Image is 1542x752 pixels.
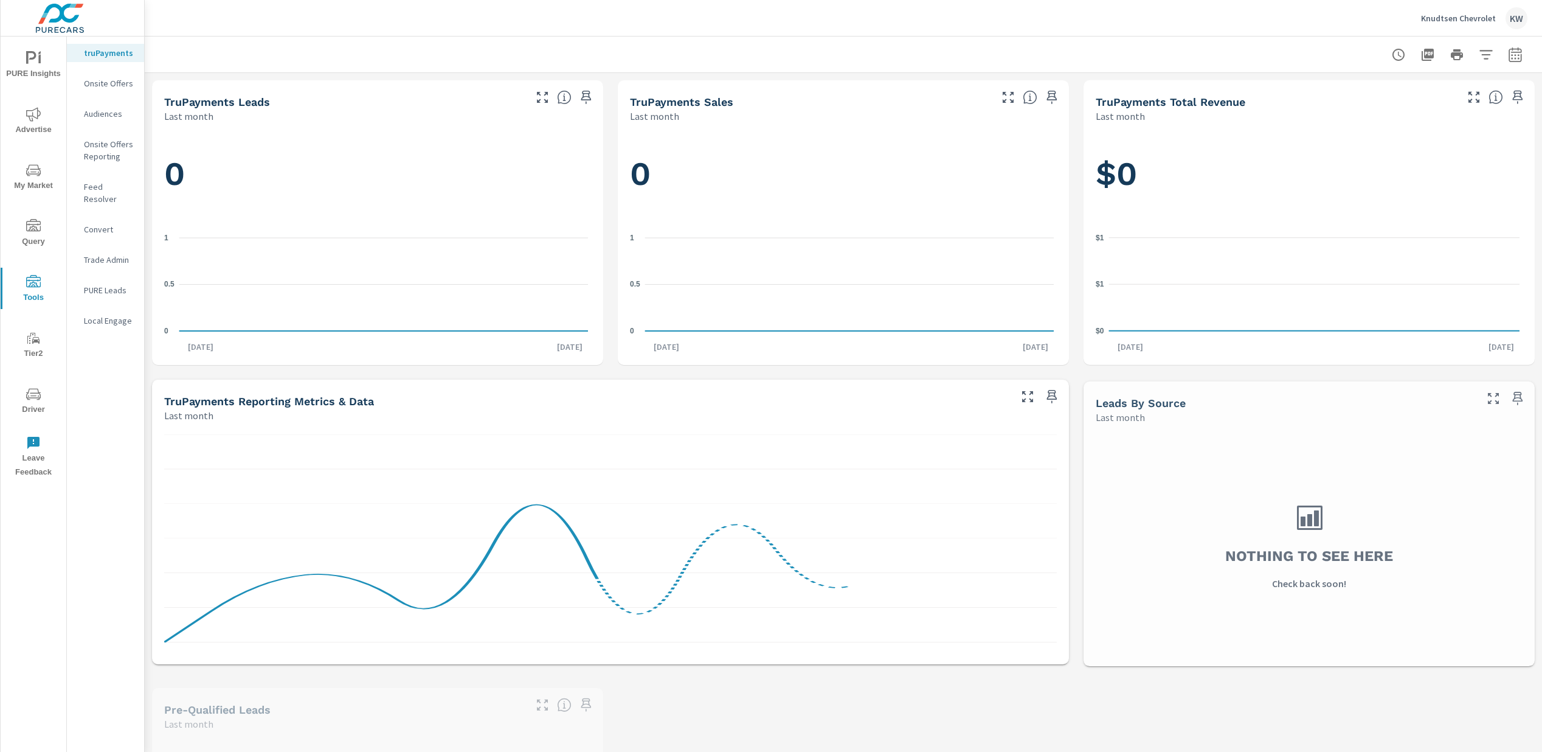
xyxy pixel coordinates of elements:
h1: $0 [1096,153,1523,195]
button: Make Fullscreen [1484,389,1503,408]
button: Make Fullscreen [998,88,1018,107]
span: Save this to your personalized report [576,695,596,715]
div: Trade Admin [67,251,144,269]
span: Number of sales matched to a truPayments lead. [Source: This data is sourced from the dealer's DM... [1023,90,1037,105]
h5: Pre-Qualified Leads [164,703,271,716]
p: Onsite Offers Reporting [84,138,134,162]
text: 0.5 [630,280,640,288]
div: KW [1506,7,1527,29]
p: PURE Leads [84,284,134,296]
p: Last month [1096,410,1145,425]
text: $1 [1096,233,1104,242]
button: "Export Report to PDF" [1416,43,1440,67]
h5: Leads By Source [1096,397,1186,409]
span: Tools [4,275,63,305]
p: [DATE] [1480,341,1523,353]
p: Last month [164,717,213,731]
span: Leave Feedback [4,436,63,479]
div: Onsite Offers Reporting [67,135,144,165]
text: $1 [1096,280,1104,288]
button: Make Fullscreen [1464,88,1484,107]
p: [DATE] [1014,341,1057,353]
text: 0 [164,327,168,335]
div: truPayments [67,44,144,62]
div: Onsite Offers [67,74,144,92]
span: The number of truPayments leads. [557,90,572,105]
p: Trade Admin [84,254,134,266]
text: 0 [630,327,634,335]
button: Select Date Range [1503,43,1527,67]
p: Last month [164,109,213,124]
text: 0.5 [164,280,175,288]
text: 1 [164,234,168,242]
div: Local Engage [67,312,144,330]
div: Feed Resolver [67,178,144,208]
p: Knudtsen Chevrolet [1421,13,1496,24]
span: Advertise [4,107,63,137]
p: Feed Resolver [84,181,134,205]
h5: truPayments Total Revenue [1096,96,1245,108]
button: Print Report [1445,43,1469,67]
h1: 0 [630,153,1057,195]
button: Make Fullscreen [533,695,552,715]
p: Check back soon! [1272,576,1346,591]
p: Audiences [84,108,134,120]
p: Last month [1096,109,1145,124]
span: My Market [4,163,63,193]
div: PURE Leads [67,281,144,299]
span: Driver [4,387,63,417]
span: Save this to your personalized report [1508,389,1527,408]
p: Convert [84,223,134,235]
p: [DATE] [548,341,591,353]
span: Total revenue from sales matched to a truPayments lead. [Source: This data is sourced from the de... [1488,90,1503,105]
button: Make Fullscreen [1018,387,1037,406]
span: PURE Insights [4,51,63,81]
p: Onsite Offers [84,77,134,89]
div: Audiences [67,105,144,123]
span: Save this to your personalized report [576,88,596,107]
h5: truPayments Reporting Metrics & Data [164,395,374,408]
p: truPayments [84,47,134,59]
p: [DATE] [1109,341,1152,353]
span: Save this to your personalized report [1042,387,1062,406]
span: Save this to your personalized report [1508,88,1527,107]
h1: 0 [164,153,591,195]
span: Query [4,219,63,249]
h5: truPayments Sales [630,96,733,108]
button: Make Fullscreen [533,88,552,107]
text: 1 [630,234,634,242]
h3: Nothing to see here [1225,546,1393,566]
div: Convert [67,220,144,238]
h5: truPayments Leads [164,96,270,108]
div: nav menu [1,37,66,484]
button: Apply Filters [1474,43,1498,67]
span: Tier2 [4,331,63,361]
text: $0 [1096,326,1104,335]
p: Last month [164,408,213,423]
p: [DATE] [179,341,222,353]
span: Save this to your personalized report [1042,88,1062,107]
p: Last month [630,109,679,124]
span: A basic review has been done and approved the credit worthiness of the lead by the configured cre... [557,698,572,712]
p: [DATE] [645,341,688,353]
p: Local Engage [84,315,134,327]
